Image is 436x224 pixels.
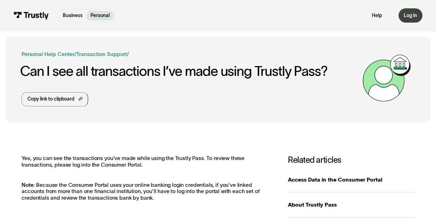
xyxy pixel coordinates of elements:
[76,51,127,57] a: Transaction Support
[288,192,414,217] a: About Trustly Pass
[63,12,83,19] p: Business
[22,182,33,188] strong: Note
[86,11,113,21] a: Personal
[14,12,49,19] img: Trustly Logo
[27,96,74,103] div: Copy link to clipboard
[91,12,110,19] p: Personal
[20,64,359,79] h1: Can I see all transactions I’ve made using Trustly Pass?
[127,50,129,58] div: /
[22,182,274,201] p: : Because the Consumer Portal uses your online banking login credentials, if you've linked accoun...
[22,155,274,168] p: Yes, you can see the transactions you've made while using the Trustly Pass. To review these trans...
[22,92,88,106] a: Copy link to clipboard
[288,168,414,192] a: Access Data in the Consumer Portal
[59,11,86,21] a: Business
[288,176,414,184] div: Access Data in the Consumer Portal
[399,8,422,23] a: Log in
[404,13,417,19] div: Log in
[288,155,414,165] h3: Related articles
[288,201,414,209] div: About Trustly Pass
[372,13,382,19] a: Help
[75,50,76,58] div: /
[22,50,75,58] a: Personal Help Center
